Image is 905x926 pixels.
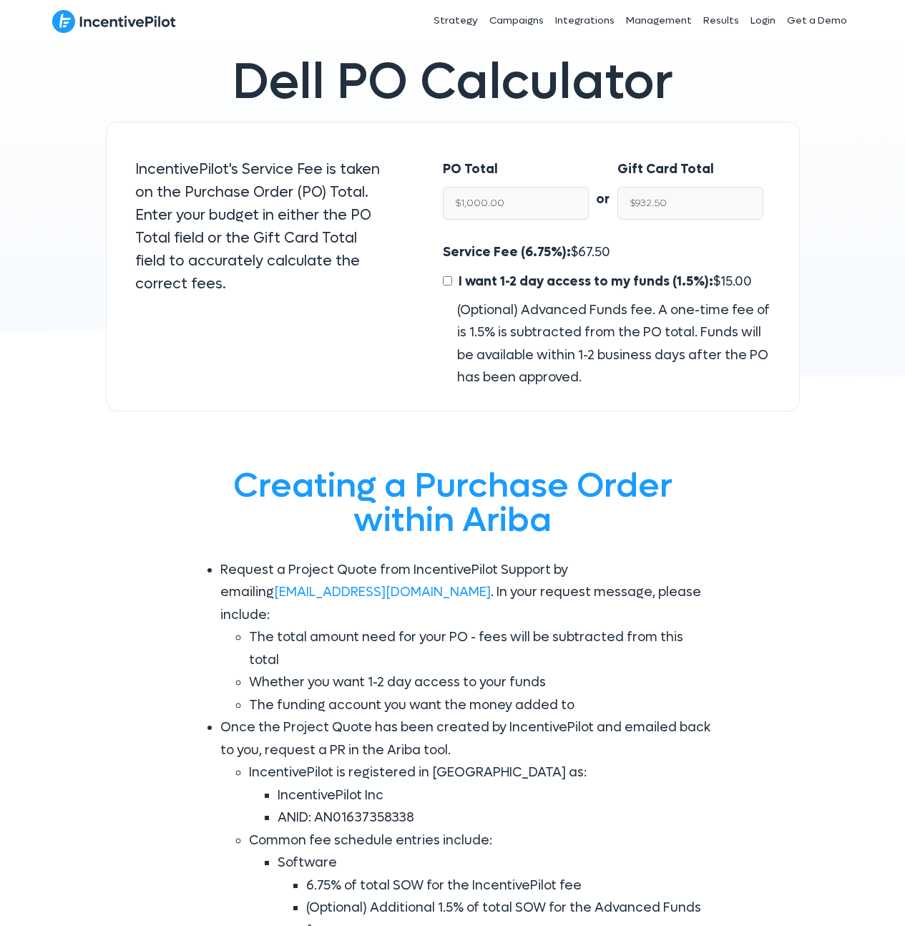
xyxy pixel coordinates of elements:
span: 67.50 [578,244,610,260]
a: Results [698,3,745,39]
span: Service Fee (6.75%): [443,244,571,260]
a: Integrations [549,3,620,39]
li: The total amount need for your PO - fees will be subtracted from this total [249,626,714,671]
nav: Header Menu [330,3,853,39]
li: ANID: AN01637358338 [278,806,714,829]
input: I want 1-2 day access to my funds (1.5%):$15.00 [443,276,452,286]
span: Creating a Purchase Order within Ariba [233,463,672,542]
a: [EMAIL_ADDRESS][DOMAIN_NAME] [274,584,491,600]
div: (Optional) Advanced Funds fee. A one-time fee of is 1.5% is subtracted from the PO total. Funds w... [443,299,770,389]
div: or [589,158,617,211]
a: Get a Demo [781,3,853,39]
span: $ [455,273,752,290]
a: Strategy [428,3,484,39]
p: IncentivePilot's Service Fee is taken on the Purchase Order (PO) Total. Enter your budget in eith... [135,158,386,296]
a: Management [620,3,698,39]
li: 6.75% of total SOW for the IncentivePilot fee [306,874,714,897]
li: Whether you want 1-2 day access to your funds [249,671,714,694]
a: Login [745,3,781,39]
label: PO Total [443,158,498,181]
span: Dell PO Calculator [233,49,673,114]
img: IncentivePilot [52,9,176,34]
a: Campaigns [484,3,549,39]
li: IncentivePilot Inc [278,784,714,807]
span: 15.00 [720,273,752,290]
li: Request a Project Quote from IncentivePilot Support by emailing . In your request message, please... [220,559,714,717]
li: The funding account you want the money added to [249,694,714,717]
span: I want 1-2 day access to my funds (1.5%): [459,273,713,290]
li: IncentivePilot is registered in [GEOGRAPHIC_DATA] as: [249,761,714,829]
div: $ [443,241,770,389]
label: Gift Card Total [617,158,714,181]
